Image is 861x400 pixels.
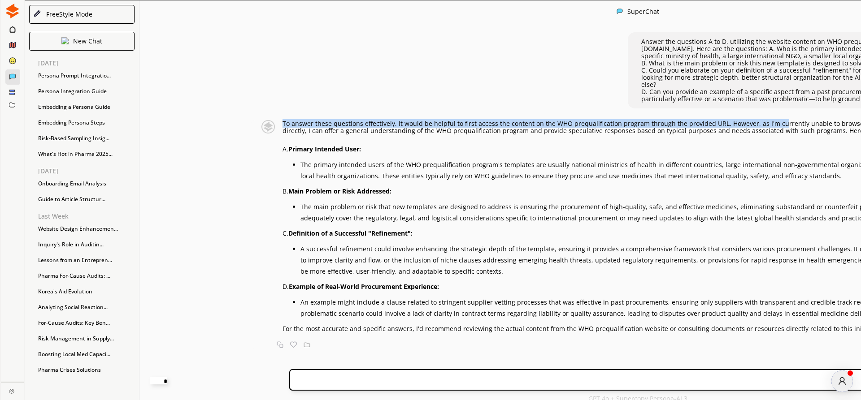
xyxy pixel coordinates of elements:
[277,341,283,348] img: Copy
[34,222,139,236] div: Website Design Enhancemen...
[34,348,139,361] div: Boosting Local Med Capaci...
[831,370,853,392] div: atlas-message-author-avatar
[61,37,69,44] img: Close
[34,238,139,251] div: Inquiry's Role in Auditin...
[34,100,139,114] div: Embedding a Persona Guide
[33,10,41,18] img: Close
[34,363,139,377] div: Pharma Crises Solutions
[1,382,24,398] a: Close
[34,193,139,206] div: Guide to Article Structur...
[289,282,439,291] strong: Example of Real-World Procurement Experience:
[38,60,139,67] p: [DATE]
[290,341,297,348] img: Favorite
[288,187,391,195] strong: Main Problem or Risk Addressed:
[617,8,623,14] img: Close
[831,370,853,392] button: atlas-launcher
[288,229,413,237] strong: Definition of a Successful "Refinement":
[34,85,139,98] div: Persona Integration Guide
[34,254,139,267] div: Lessons from an Entrepren...
[34,177,139,190] div: Onboarding Email Analysis
[34,332,139,345] div: Risk Management in Supply...
[43,11,92,18] div: FreeStyle Mode
[304,341,310,348] img: Save
[34,301,139,314] div: Analyzing Social Reaction...
[38,213,139,220] p: Last Week
[5,4,20,18] img: Close
[9,388,14,394] img: Close
[627,8,659,16] div: SuperChat
[34,69,139,82] div: Persona Prompt Integratio...
[34,132,139,145] div: Risk-Based Sampling Insig...
[288,145,361,153] strong: Primary Intended User:
[38,168,139,175] p: [DATE]
[258,120,278,133] img: Close
[73,38,102,45] p: New Chat
[34,285,139,298] div: Korea's Aid Evolution
[34,147,139,161] div: What's Hot in Pharma 2025...
[34,316,139,330] div: For-Cause Audits: Key Ben...
[34,116,139,129] div: Embedding Persona Steps
[34,269,139,283] div: Pharma For-Cause Audits: ...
